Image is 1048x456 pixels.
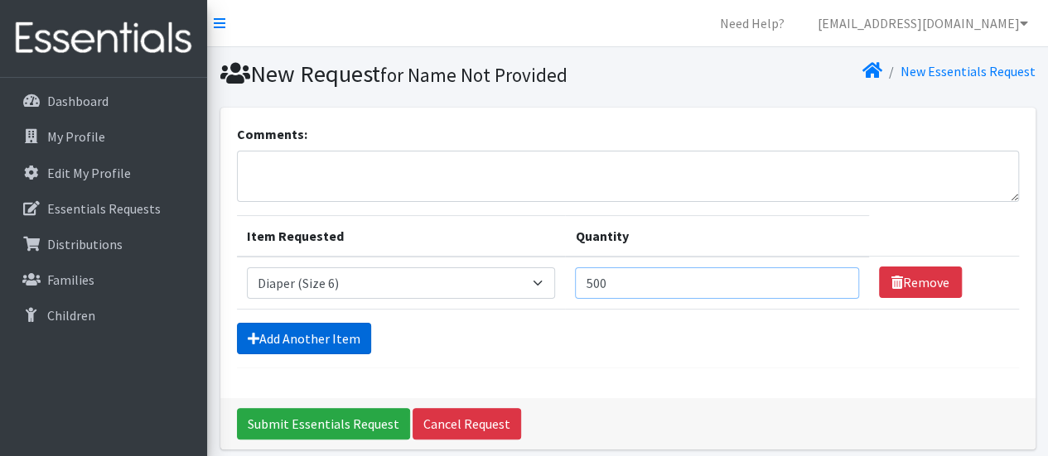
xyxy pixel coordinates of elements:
[237,124,307,144] label: Comments:
[7,299,200,332] a: Children
[7,120,200,153] a: My Profile
[7,192,200,225] a: Essentials Requests
[804,7,1041,40] a: [EMAIL_ADDRESS][DOMAIN_NAME]
[47,200,161,217] p: Essentials Requests
[7,156,200,190] a: Edit My Profile
[7,11,200,66] img: HumanEssentials
[237,323,371,354] a: Add Another Item
[413,408,521,439] a: Cancel Request
[47,271,94,288] p: Families
[237,215,566,257] th: Item Requested
[47,165,131,181] p: Edit My Profile
[47,93,109,109] p: Dashboard
[47,236,123,252] p: Distributions
[7,84,200,118] a: Dashboard
[901,63,1036,79] a: New Essentials Request
[879,266,962,298] a: Remove
[237,408,410,439] input: Submit Essentials Request
[47,307,95,324] p: Children
[220,60,622,89] h1: New Request
[565,215,868,257] th: Quantity
[47,128,105,145] p: My Profile
[7,228,200,261] a: Distributions
[380,63,567,87] small: for Name Not Provided
[7,263,200,296] a: Families
[707,7,798,40] a: Need Help?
